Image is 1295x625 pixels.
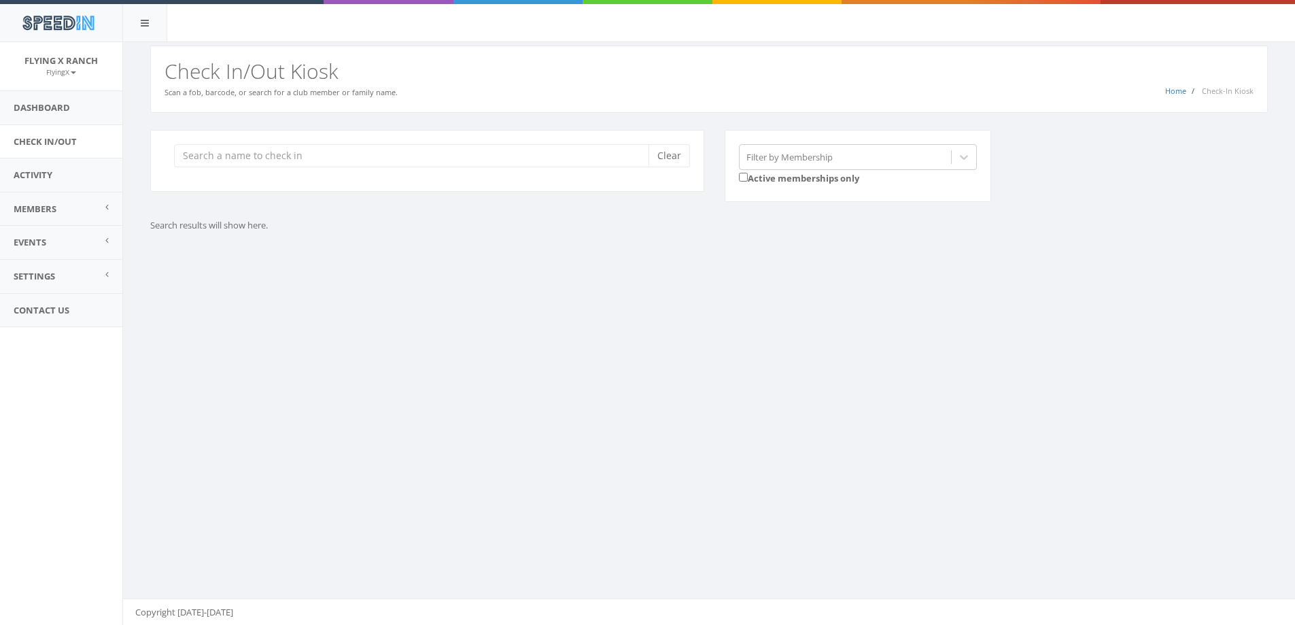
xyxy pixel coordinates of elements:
[46,67,76,77] small: FlyingX
[165,60,1254,82] h2: Check In/Out Kiosk
[24,54,98,67] span: Flying X Ranch
[14,304,69,316] span: Contact Us
[1202,86,1254,96] span: Check-In Kiosk
[746,150,833,163] div: Filter by Membership
[46,65,76,78] a: FlyingX
[14,236,46,248] span: Events
[174,144,659,167] input: Search a name to check in
[165,87,398,97] small: Scan a fob, barcode, or search for a club member or family name.
[14,270,55,282] span: Settings
[739,170,859,185] label: Active memberships only
[649,144,690,167] button: Clear
[150,219,782,232] p: Search results will show here.
[14,203,56,215] span: Members
[739,173,748,182] input: Active memberships only
[1165,86,1186,96] a: Home
[16,10,101,35] img: speedin_logo.png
